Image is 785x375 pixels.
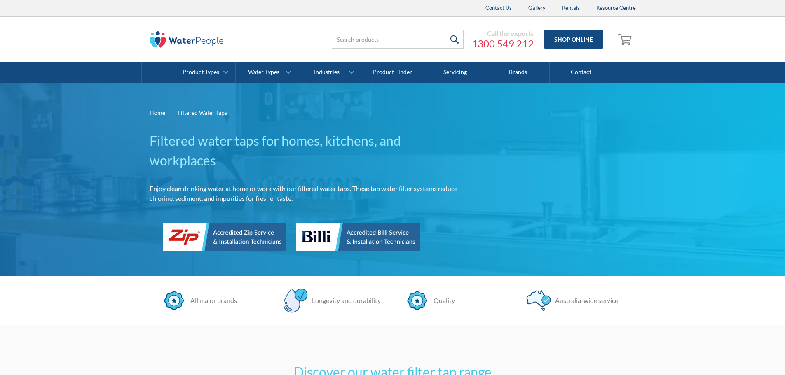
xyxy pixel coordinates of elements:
div: Industries [314,69,340,76]
a: Water Types [236,62,298,83]
div: Longevity and durability [308,296,381,305]
a: 1300 549 212 [472,37,534,50]
div: Filtered Water Taps [178,108,227,117]
div: | [169,107,173,117]
a: Product Finder [361,62,424,83]
div: All major brands [186,296,237,305]
a: Home [150,108,165,117]
div: Quality [429,296,455,305]
a: Servicing [424,62,487,83]
div: Call the experts [472,29,534,37]
img: shopping cart [618,33,634,46]
input: Search products [332,30,464,49]
h1: Filtered water taps for homes, kitchens, and workplaces [150,131,466,170]
div: Water Types [248,69,279,76]
p: Enjoy clean drinking water at home or work with our filtered water taps. These tap water filter s... [150,184,466,203]
a: Open cart [616,30,636,49]
a: Product Types [173,62,235,83]
a: Shop Online [544,30,603,49]
div: Product Types [183,69,219,76]
a: Brands [487,62,550,83]
div: Australia-wide service [551,296,618,305]
a: Contact [550,62,612,83]
img: The Water People [150,31,224,48]
a: Industries [298,62,361,83]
